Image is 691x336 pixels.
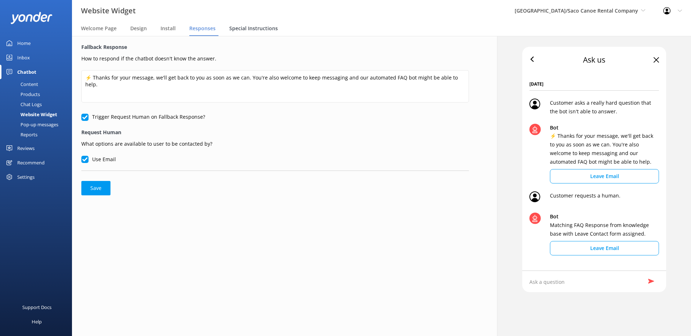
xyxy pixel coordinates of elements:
[81,181,110,195] button: Save
[4,79,38,89] div: Content
[17,65,36,79] div: Chatbot
[17,36,31,50] div: Home
[81,155,116,163] label: Use Email
[17,141,35,155] div: Reviews
[550,124,659,132] p: Bot
[81,53,469,63] p: How to respond if the chatbot doesn't know the answer.
[130,25,147,32] span: Design
[529,81,659,91] span: [DATE]
[81,113,205,121] label: Trigger Request Human on Fallback Response?
[4,89,72,99] a: Products
[17,170,35,184] div: Settings
[4,109,57,119] div: Website Widget
[550,99,659,116] p: Customer asks a really hard question that the bot isn't able to answer.
[4,79,72,89] a: Content
[583,54,605,66] div: Ask us
[4,99,42,109] div: Chat Logs
[550,241,659,255] button: Leave Email
[81,5,136,17] h3: Website Widget
[17,50,30,65] div: Inbox
[4,119,72,130] a: Pop-up messages
[229,25,278,32] span: Special Instructions
[515,7,638,14] span: [GEOGRAPHIC_DATA]/Saco Canoe Rental Company
[550,169,659,183] button: Leave Email
[17,155,45,170] div: Recommend
[4,130,37,140] div: Reports
[550,213,659,221] p: Bot
[4,130,72,140] a: Reports
[161,25,176,32] span: Install
[189,25,216,32] span: Responses
[550,132,659,166] p: ⚡ Thanks for your message, we'll get back to you as soon as we can. You're also welcome to keep m...
[81,25,117,32] span: Welcome Page
[4,119,58,130] div: Pop-up messages
[22,300,51,314] div: Support Docs
[550,221,659,238] p: Matching FAQ Response from knowledge base with Leave Contact form assigned.
[4,99,72,109] a: Chat Logs
[4,89,40,99] div: Products
[81,138,469,148] p: What options are available to user to be contacted by?
[32,314,42,329] div: Help
[81,128,469,136] label: Request Human
[81,43,469,51] label: Fallback Response
[81,70,469,103] textarea: ⚡ Thanks for your message, we'll get back to you as soon as we can. You're also welcome to keep m...
[4,109,72,119] a: Website Widget
[550,191,620,205] p: Customer requests a human.
[11,12,52,24] img: yonder-white-logo.png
